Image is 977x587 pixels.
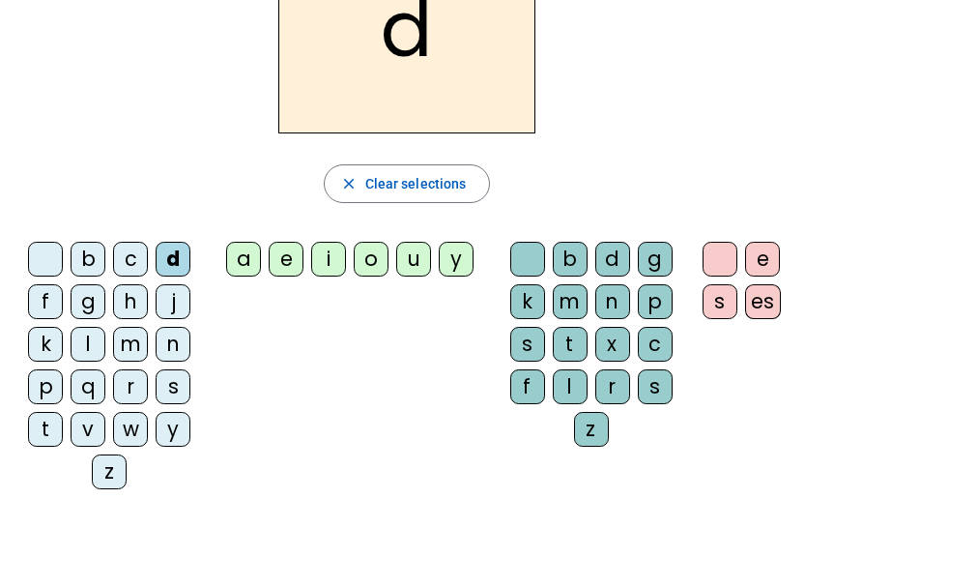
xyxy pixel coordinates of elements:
[638,369,673,404] div: s
[396,242,431,277] div: u
[156,369,190,404] div: s
[510,327,545,362] div: s
[638,242,673,277] div: g
[113,327,148,362] div: m
[324,164,491,203] button: Clear selections
[113,242,148,277] div: c
[365,172,467,195] span: Clear selections
[745,242,780,277] div: e
[113,369,148,404] div: r
[156,284,190,319] div: j
[28,284,63,319] div: f
[553,369,588,404] div: l
[71,327,105,362] div: l
[71,369,105,404] div: q
[638,327,673,362] div: c
[226,242,261,277] div: a
[553,327,588,362] div: t
[595,369,630,404] div: r
[553,284,588,319] div: m
[28,412,63,447] div: t
[156,412,190,447] div: y
[745,284,781,319] div: es
[574,412,609,447] div: z
[156,327,190,362] div: n
[439,242,474,277] div: y
[113,412,148,447] div: w
[92,455,127,489] div: z
[595,242,630,277] div: d
[113,284,148,319] div: h
[510,369,545,404] div: f
[71,284,105,319] div: g
[71,242,105,277] div: b
[340,175,358,192] mat-icon: close
[703,284,737,319] div: s
[28,369,63,404] div: p
[595,284,630,319] div: n
[311,242,346,277] div: i
[553,242,588,277] div: b
[28,327,63,362] div: k
[638,284,673,319] div: p
[595,327,630,362] div: x
[156,242,190,277] div: d
[354,242,388,277] div: o
[71,412,105,447] div: v
[510,284,545,319] div: k
[269,242,303,277] div: e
